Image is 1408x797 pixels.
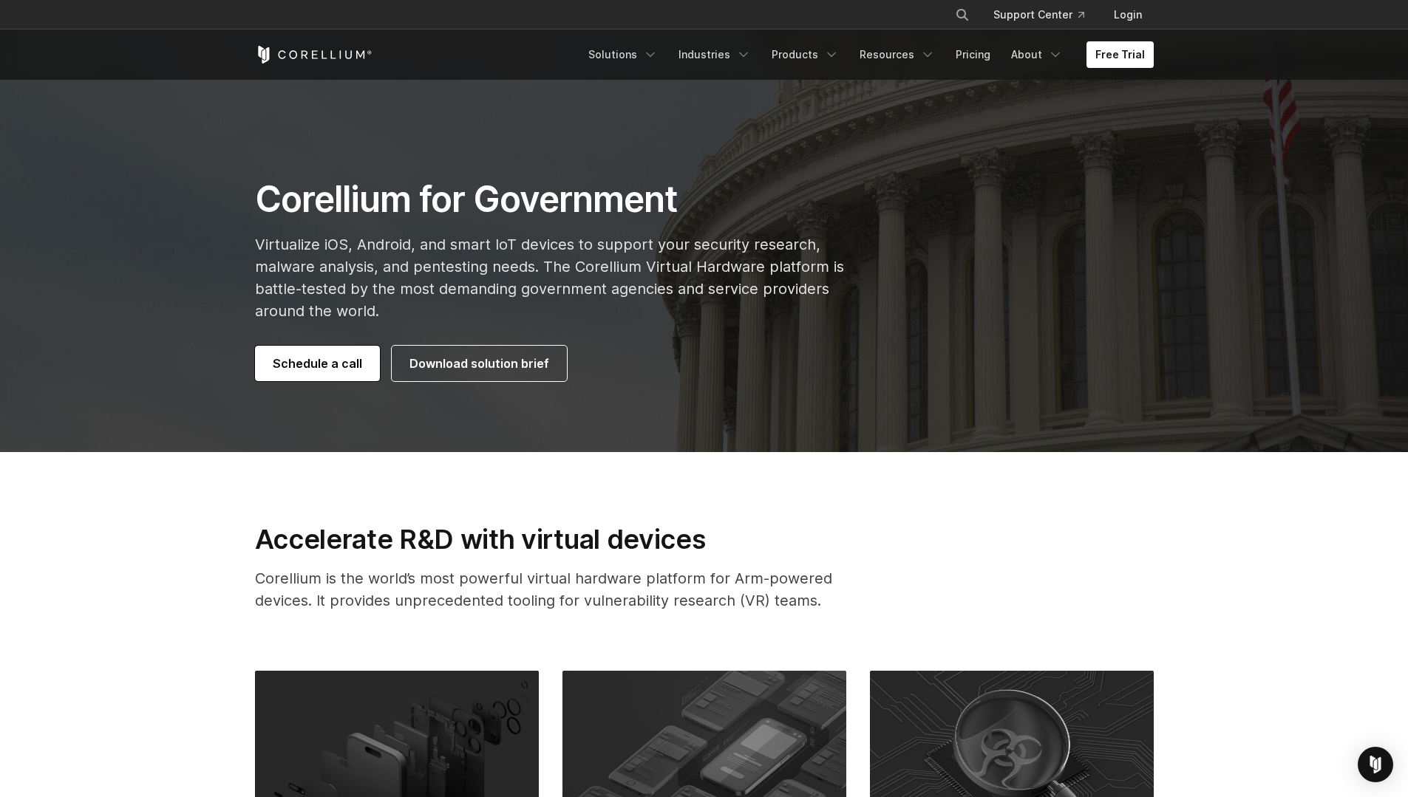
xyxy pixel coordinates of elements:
h1: Corellium for Government [255,177,844,222]
div: Navigation Menu [937,1,1154,28]
a: Solutions [579,41,667,68]
a: Industries [670,41,760,68]
a: Download solution brief [392,346,567,381]
p: Corellium is the world’s most powerful virtual hardware platform for Arm-powered devices. It prov... [255,567,844,612]
span: Schedule a call [273,355,362,372]
a: Products [763,41,848,68]
button: Search [949,1,976,28]
a: Support Center [982,1,1096,28]
a: Free Trial [1086,41,1154,68]
a: Pricing [947,41,999,68]
span: Download solution brief [409,355,549,372]
div: Navigation Menu [579,41,1154,68]
a: Schedule a call [255,346,380,381]
p: Virtualize iOS, Android, and smart IoT devices to support your security research, malware analysi... [255,233,844,322]
a: About [1002,41,1072,68]
a: Login [1102,1,1154,28]
h2: Accelerate R&D with virtual devices [255,523,844,555]
div: Open Intercom Messenger [1358,747,1393,782]
a: Resources [851,41,944,68]
a: Corellium Home [255,46,373,64]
